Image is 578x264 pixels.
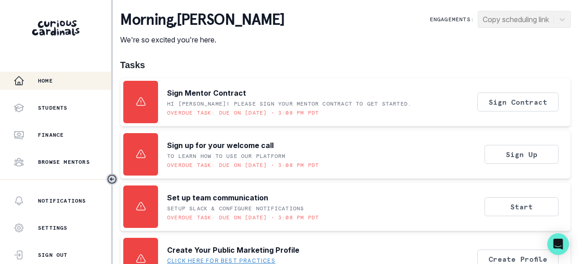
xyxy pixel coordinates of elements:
[167,100,411,107] p: Hi [PERSON_NAME]! Please sign your mentor contract to get started.
[120,34,284,45] p: We're so excited you're here.
[38,77,53,84] p: Home
[167,140,274,151] p: Sign up for your welcome call
[477,93,559,111] button: Sign Contract
[167,245,299,255] p: Create Your Public Marketing Profile
[167,192,268,203] p: Set up team communication
[430,16,474,23] p: Engagements:
[120,60,571,70] h1: Tasks
[167,88,246,98] p: Sign Mentor Contract
[38,224,68,232] p: Settings
[38,251,68,259] p: Sign Out
[120,11,284,29] p: morning , [PERSON_NAME]
[167,153,285,160] p: To learn how to use our platform
[38,197,86,204] p: Notifications
[167,109,319,116] p: Overdue task: Due on [DATE] • 3:08 PM PDT
[547,233,569,255] div: Open Intercom Messenger
[167,162,319,169] p: Overdue task: Due on [DATE] • 3:08 PM PDT
[485,197,559,216] button: Start
[32,20,79,36] img: Curious Cardinals Logo
[167,205,304,212] p: Setup Slack & Configure Notifications
[485,145,559,164] button: Sign Up
[106,173,118,185] button: Toggle sidebar
[38,158,90,166] p: Browse Mentors
[167,214,319,221] p: Overdue task: Due on [DATE] • 3:08 PM PDT
[38,104,68,111] p: Students
[38,131,64,139] p: Finance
